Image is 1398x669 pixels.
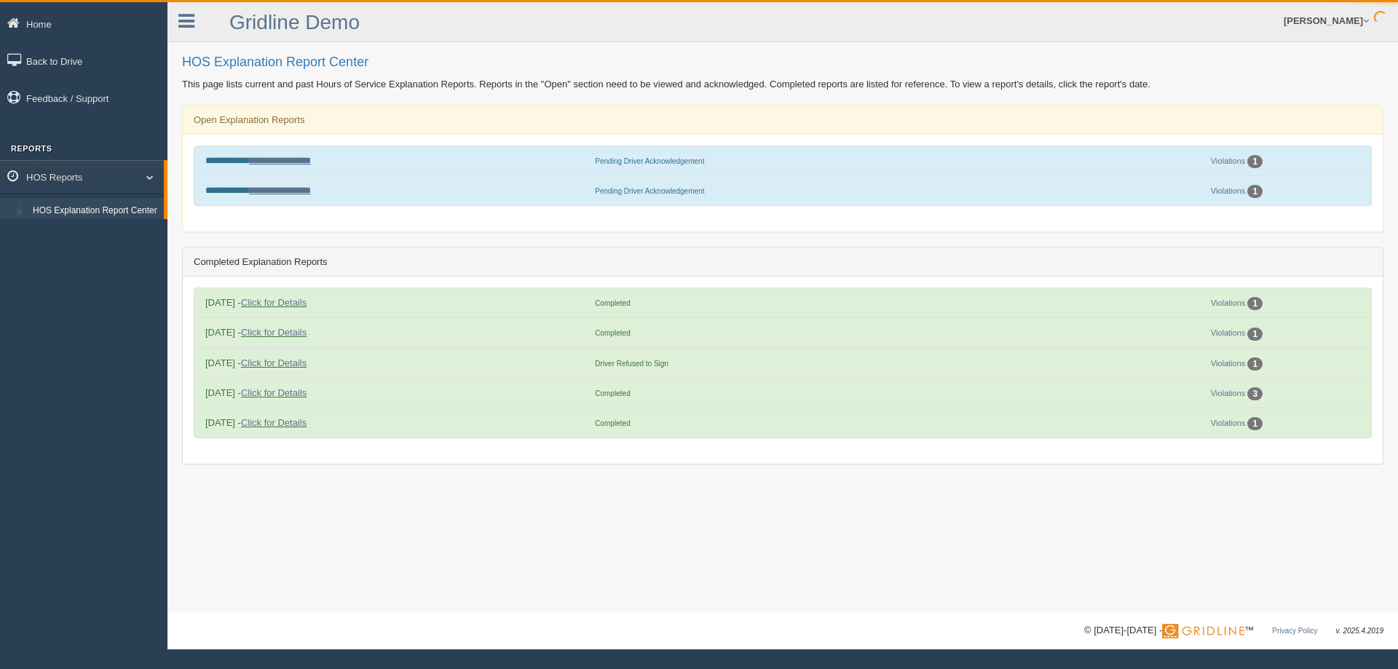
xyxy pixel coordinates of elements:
a: Violations [1211,186,1246,195]
span: Completed [595,329,630,337]
h2: HOS Explanation Report Center [182,55,1383,70]
div: [DATE] - [198,356,588,370]
span: v. 2025.4.2019 [1336,627,1383,635]
a: Violations [1211,389,1246,397]
a: Click for Details [241,387,307,398]
div: 1 [1247,417,1263,430]
a: HOS Explanation Report Center [26,198,164,224]
span: Completed [595,419,630,427]
a: Click for Details [241,327,307,338]
div: © [DATE]-[DATE] - ™ [1084,623,1383,638]
span: Pending Driver Acknowledgement [595,157,704,165]
img: Gridline [1162,624,1244,638]
span: Completed [595,389,630,397]
span: Completed [595,299,630,307]
a: Violations [1211,157,1246,165]
div: [DATE] - [198,325,588,339]
div: [DATE] - [198,386,588,400]
div: [DATE] - [198,296,588,309]
div: 3 [1247,387,1263,400]
div: 1 [1247,297,1263,310]
a: Violations [1211,328,1246,337]
div: 1 [1247,357,1263,371]
a: Privacy Policy [1272,627,1317,635]
a: Click for Details [241,357,307,368]
a: Violations [1211,359,1246,368]
div: Completed Explanation Reports [183,248,1383,277]
a: Violations [1211,419,1246,427]
div: 1 [1247,328,1263,341]
div: Open Explanation Reports [183,106,1383,135]
div: 1 [1247,185,1263,198]
div: [DATE] - [198,416,588,429]
span: Pending Driver Acknowledgement [595,187,704,195]
a: Violations [1211,298,1246,307]
span: Driver Refused to Sign [595,360,668,368]
a: Click for Details [241,297,307,308]
a: Gridline Demo [229,11,360,33]
div: 1 [1247,155,1263,168]
a: Click for Details [241,417,307,428]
